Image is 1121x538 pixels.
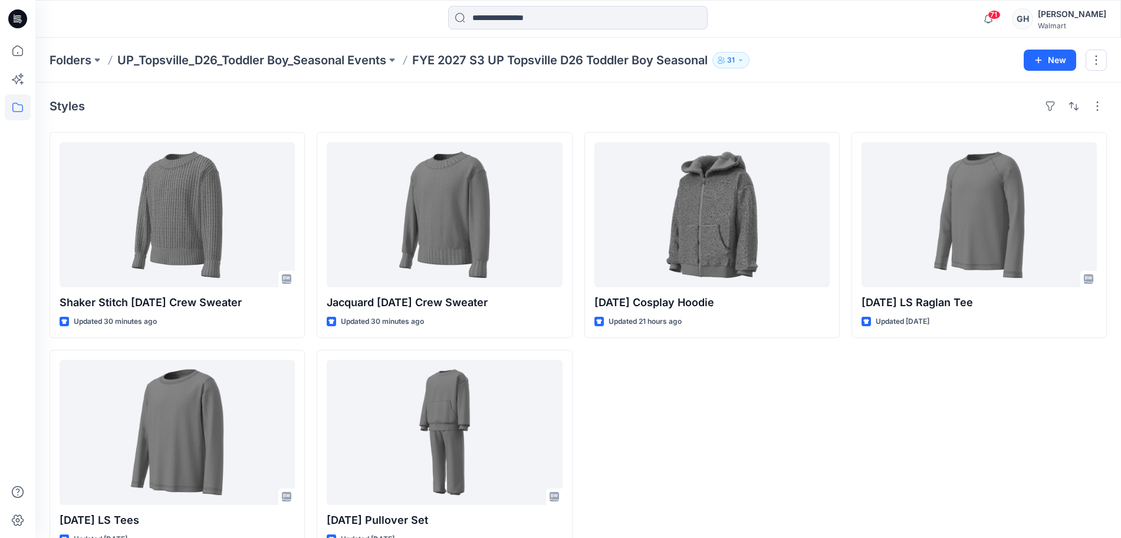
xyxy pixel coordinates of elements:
div: [PERSON_NAME] [1038,7,1106,21]
h4: Styles [50,99,85,113]
div: GH [1012,8,1033,29]
a: Folders [50,52,91,68]
p: [DATE] LS Raglan Tee [862,294,1097,311]
a: Halloween Cosplay Hoodie [594,142,830,287]
a: Jacquard Halloween Crew Sweater [327,142,562,287]
div: Walmart [1038,21,1106,30]
p: [DATE] Cosplay Hoodie [594,294,830,311]
p: [DATE] LS Tees [60,512,295,529]
a: Halloween Pullover Set [327,360,562,505]
p: Updated 21 hours ago [609,316,682,328]
a: UP_Topsville_D26_Toddler Boy_Seasonal Events [117,52,386,68]
button: 31 [712,52,749,68]
span: 71 [988,10,1001,19]
p: FYE 2027 S3 UP Topsville D26 Toddler Boy Seasonal [412,52,708,68]
p: Updated 30 minutes ago [74,316,157,328]
p: Jacquard [DATE] Crew Sweater [327,294,562,311]
a: Halloween LS Raglan Tee [862,142,1097,287]
a: Shaker Stitch Halloween Crew Sweater [60,142,295,287]
p: Updated [DATE] [876,316,929,328]
a: Halloween LS Tees [60,360,295,505]
p: Shaker Stitch [DATE] Crew Sweater [60,294,295,311]
p: [DATE] Pullover Set [327,512,562,529]
button: New [1024,50,1076,71]
p: 31 [727,54,735,67]
p: Updated 30 minutes ago [341,316,424,328]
